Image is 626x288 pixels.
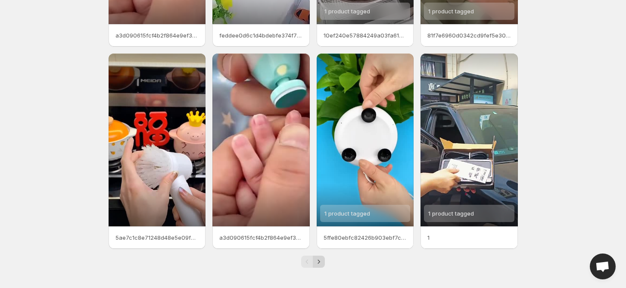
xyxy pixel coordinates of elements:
[115,31,199,40] p: a3d090615fcf4b2f864e9ef32c3df5f9HD-720p-16Mbps-18844610
[324,8,370,15] span: 1 product tagged
[219,233,303,242] p: a3d090615fcf4b2f864e9ef32c3df5f9HD-720p-16Mbps-18844610
[324,210,370,217] span: 1 product tagged
[219,31,303,40] p: feddee0d6c1d4bdebfe374f72562ff76SD-480p-09Mbps-48563798
[301,256,325,268] nav: Pagination
[428,8,474,15] span: 1 product tagged
[427,233,511,242] p: 1
[324,233,407,242] p: 5ffe80ebfc82426b903ebf7cebf311b3HD-1080p-25Mbps-54456975
[427,31,511,40] p: 81f7e6960d0342cd9fef5e30dc1951aeHD-1080p-25Mbps-48657978
[324,31,407,40] p: 10ef240e57884249a03fa6179e20291eHD-1080p-25Mbps-54544249
[428,210,474,217] span: 1 product tagged
[590,254,616,279] a: Open chat
[313,256,325,268] button: Next
[115,233,199,242] p: 5ae7c1c8e71248d48e5e09fcb0c3a706HD-1080p-25Mbps-54395781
